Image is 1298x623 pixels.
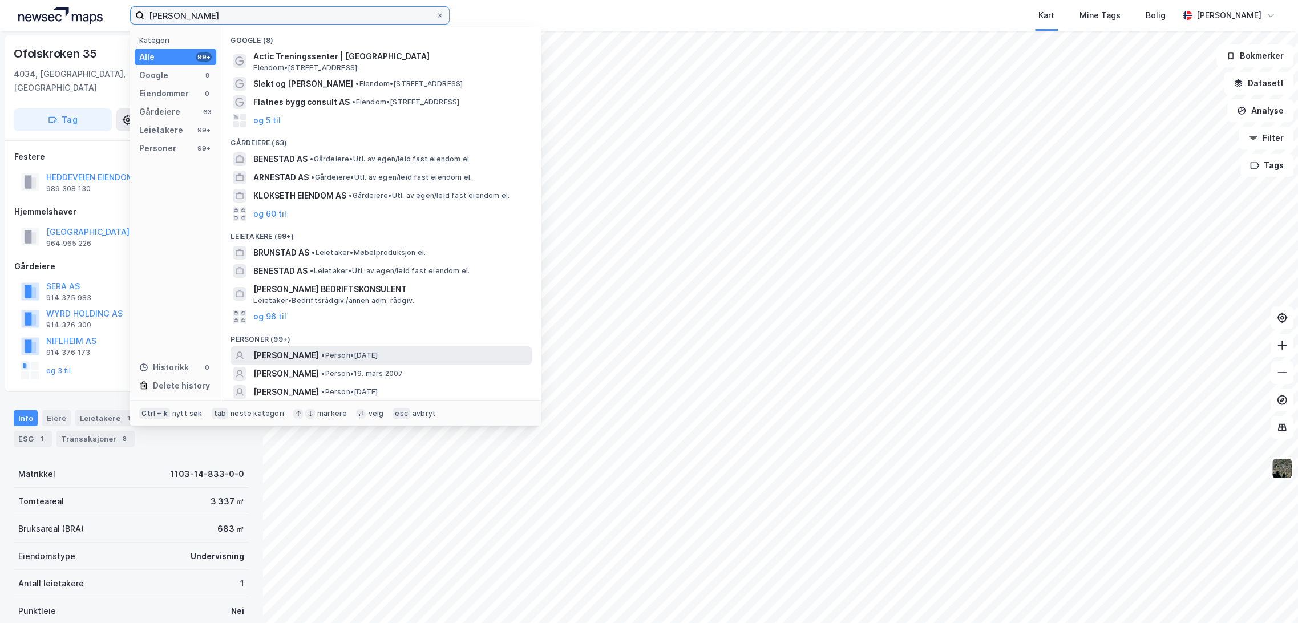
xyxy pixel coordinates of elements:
span: Eiendom • [STREET_ADDRESS] [352,98,459,107]
div: ESG [14,431,52,447]
div: 914 376 173 [46,348,90,357]
span: • [321,387,325,396]
span: • [311,173,314,181]
input: Søk på adresse, matrikkel, gårdeiere, leietakere eller personer [144,7,435,24]
div: Mine Tags [1079,9,1121,22]
div: 99+ [196,52,212,62]
div: 1 [36,433,47,444]
span: • [349,191,352,200]
div: Historikk [139,361,189,374]
div: Nei [231,604,244,618]
div: 99+ [196,126,212,135]
span: Slekt og [PERSON_NAME] [253,77,353,91]
div: Eiendommer [139,87,189,100]
span: Person • [DATE] [321,351,378,360]
button: Analyse [1227,99,1293,122]
span: Actic Treningssenter | [GEOGRAPHIC_DATA] [253,50,527,63]
div: 1103-14-833-0-0 [171,467,244,481]
div: neste kategori [231,409,284,418]
div: Kontrollprogram for chat [1241,568,1298,623]
span: [PERSON_NAME] BEDRIFTSKONSULENT [253,282,527,296]
div: Leietakere [139,123,183,137]
div: 683 ㎡ [217,522,244,536]
div: Antall leietakere [18,577,84,590]
span: Flatnes bygg consult AS [253,95,350,109]
span: Person • [DATE] [321,387,378,397]
div: Undervisning [191,549,244,563]
div: Kart [1038,9,1054,22]
div: 8 [119,433,130,444]
div: [PERSON_NAME] [1196,9,1261,22]
div: 1 [240,577,244,590]
div: Bolig [1146,9,1166,22]
div: 0 [203,363,212,372]
span: Person • 19. mars 2007 [321,369,403,378]
div: Tomteareal [18,495,64,508]
div: Google (8) [221,27,541,47]
span: Leietaker • Møbelproduksjon el. [312,248,426,257]
span: KLOKSETH EIENDOM AS [253,189,346,203]
span: Eiendom • [STREET_ADDRESS] [355,79,463,88]
span: Leietaker • Bedriftsrådgiv./annen adm. rådgiv. [253,296,414,305]
div: Personer (99+) [221,326,541,346]
span: • [310,266,313,275]
div: 3 337 ㎡ [211,495,244,508]
span: BENESTAD AS [253,152,308,166]
span: Gårdeiere • Utl. av egen/leid fast eiendom el. [349,191,510,200]
div: Matrikkel [18,467,55,481]
button: Tags [1240,154,1293,177]
div: Gårdeiere [14,260,248,273]
div: velg [368,409,383,418]
div: Kategori [139,36,216,44]
div: avbryt [413,409,436,418]
span: BRUNSTAD AS [253,246,309,260]
div: Gårdeiere [139,105,180,119]
div: Transaksjoner [56,431,135,447]
div: Ofolskroken 35 [14,44,99,63]
div: Hjemmelshaver [14,205,248,219]
div: Leietakere [75,410,139,426]
div: Alle [139,50,155,64]
span: Gårdeiere • Utl. av egen/leid fast eiendom el. [311,173,472,182]
span: • [321,369,325,378]
div: 1 [123,412,134,424]
button: Tag [14,108,112,131]
div: tab [212,408,229,419]
div: Eiere [42,410,71,426]
div: markere [317,409,347,418]
div: 914 375 983 [46,293,91,302]
span: [PERSON_NAME] [253,385,319,399]
div: 964 965 226 [46,239,91,248]
div: Google [139,68,168,82]
div: Ctrl + k [139,408,170,419]
div: 8 [203,71,212,80]
span: Gårdeiere • Utl. av egen/leid fast eiendom el. [310,155,471,164]
img: logo.a4113a55bc3d86da70a041830d287a7e.svg [18,7,103,24]
img: 9k= [1271,458,1293,479]
button: Datasett [1224,72,1293,95]
div: 989 308 130 [46,184,91,193]
div: Gårdeiere (63) [221,130,541,150]
button: og 96 til [253,310,286,323]
span: [PERSON_NAME] [253,349,319,362]
button: og 60 til [253,207,286,221]
span: • [355,79,359,88]
div: nytt søk [172,409,203,418]
span: • [321,351,325,359]
span: Leietaker • Utl. av egen/leid fast eiendom el. [310,266,470,276]
div: Bruksareal (BRA) [18,522,84,536]
div: Delete history [153,379,210,393]
div: 914 376 300 [46,321,91,330]
div: 99+ [196,144,212,153]
div: Leietakere (99+) [221,223,541,244]
span: • [310,155,313,163]
div: 63 [203,107,212,116]
button: Bokmerker [1216,44,1293,67]
span: Eiendom • [STREET_ADDRESS] [253,63,357,72]
div: Info [14,410,38,426]
iframe: Chat Widget [1241,568,1298,623]
span: • [312,248,315,257]
div: Festere [14,150,248,164]
button: Filter [1239,127,1293,149]
div: Eiendomstype [18,549,75,563]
